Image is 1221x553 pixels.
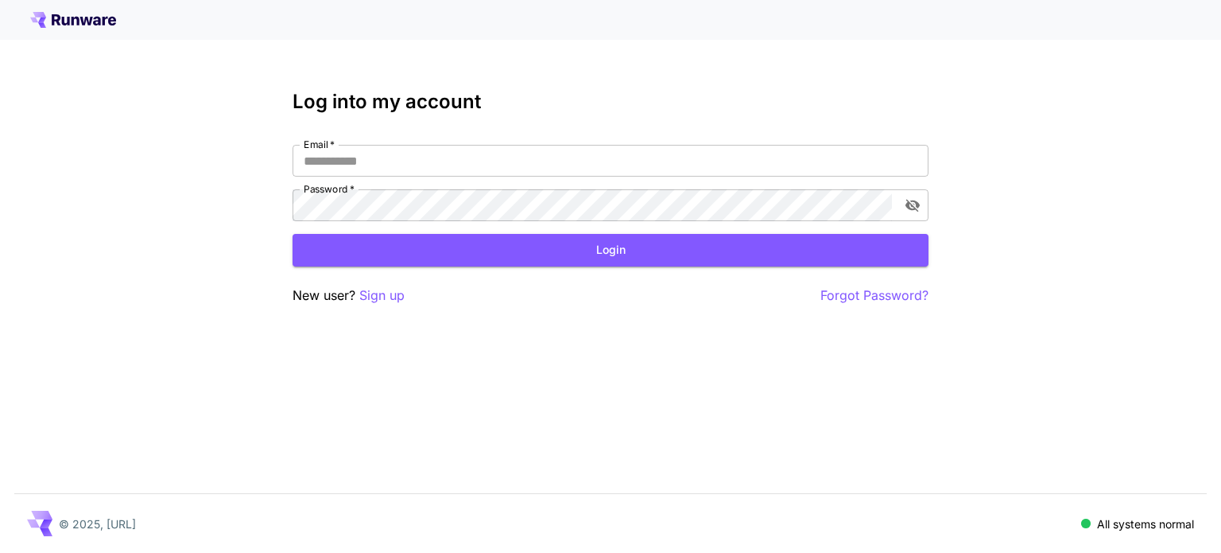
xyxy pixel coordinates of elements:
[293,286,405,306] p: New user?
[304,182,355,196] label: Password
[898,191,927,220] button: toggle password visibility
[293,91,928,113] h3: Log into my account
[359,286,405,306] button: Sign up
[59,516,136,532] p: © 2025, [URL]
[293,234,928,267] button: Login
[304,138,335,151] label: Email
[1097,516,1194,532] p: All systems normal
[820,286,928,306] button: Forgot Password?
